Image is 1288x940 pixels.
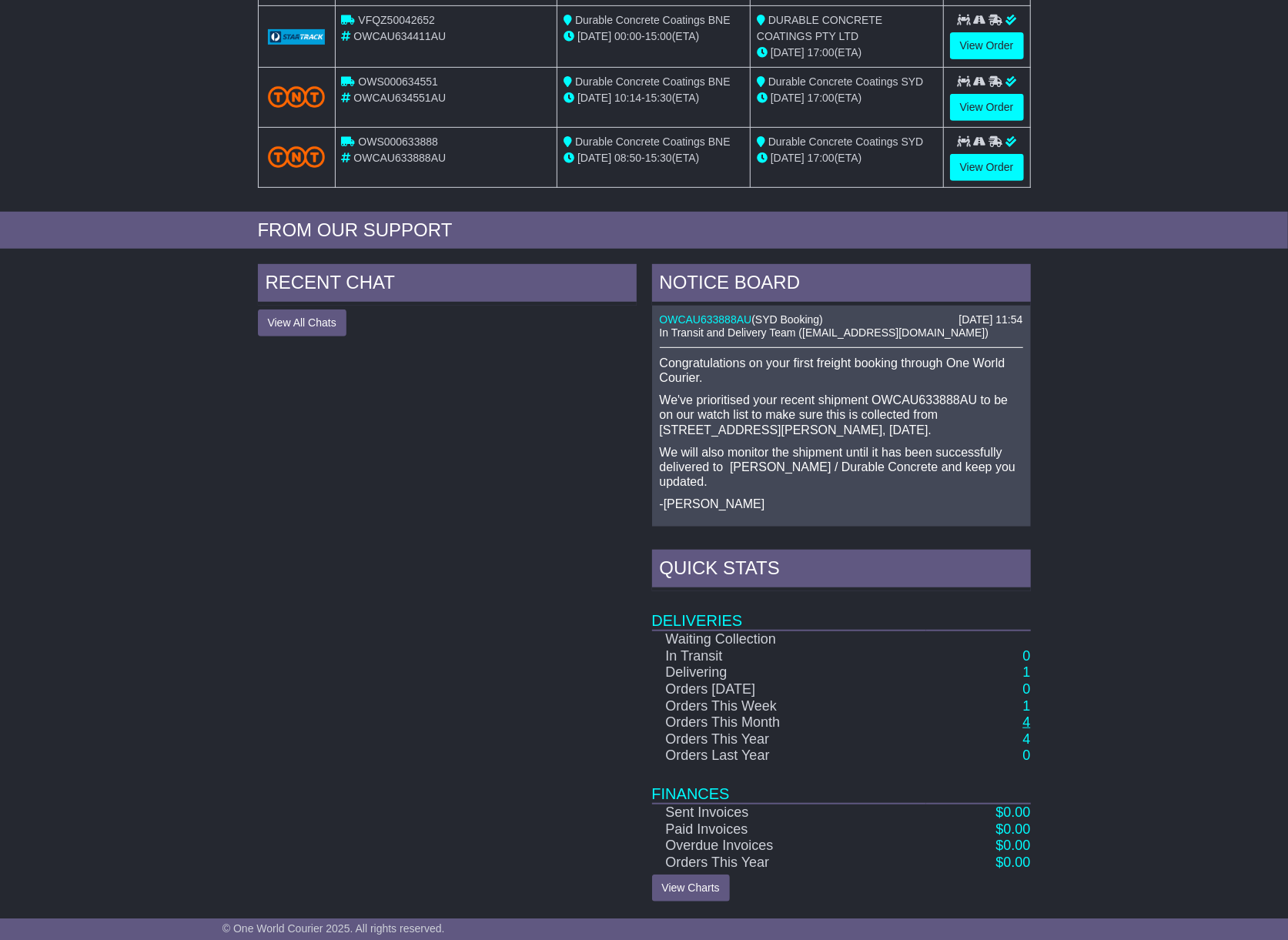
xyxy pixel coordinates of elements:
[950,154,1024,181] a: View Order
[652,821,927,838] td: Paid Invoices
[652,698,927,715] td: Orders This Week
[1022,681,1030,697] a: 0
[660,497,1023,511] p: -[PERSON_NAME]
[614,92,641,104] span: 10:14
[660,313,752,326] a: OWCAU633888AU
[353,152,446,164] span: OWCAU633888AU
[660,313,1023,326] div: ( )
[808,92,835,104] span: 17:00
[575,135,731,148] span: Durable Concrete Coatings BNE
[1022,648,1030,664] a: 0
[258,219,1031,242] div: FROM OUR SUPPORT
[358,75,438,88] span: OWS000634551
[575,14,731,26] span: Durable Concrete Coatings BNE
[564,28,744,45] div: - (ETA)
[652,550,1031,591] div: Quick Stats
[995,821,1030,837] a: $0.00
[353,92,446,104] span: OWCAU634551AU
[652,855,927,871] td: Orders This Year
[771,92,805,104] span: [DATE]
[652,714,927,731] td: Orders This Month
[1022,731,1030,747] a: 4
[652,591,1031,631] td: Deliveries
[652,764,1031,804] td: Finances
[771,152,805,164] span: [DATE]
[950,32,1024,59] a: View Order
[808,46,835,59] span: 17:00
[258,264,637,306] div: RECENT CHAT
[222,922,445,935] span: © One World Courier 2025. All rights reserved.
[768,135,924,148] span: Durable Concrete Coatings SYD
[995,838,1030,853] a: $0.00
[1003,821,1030,837] span: 0.00
[358,14,435,26] span: VFQZ50042652
[645,30,672,42] span: 15:00
[652,838,927,855] td: Overdue Invoices
[757,45,937,61] div: (ETA)
[660,445,1023,490] p: We will also monitor the shipment until it has been successfully delivered to [PERSON_NAME] / Dur...
[1022,748,1030,763] a: 0
[768,75,924,88] span: Durable Concrete Coatings SYD
[353,30,446,42] span: OWCAU634411AU
[358,135,438,148] span: OWS000633888
[1003,838,1030,853] span: 0.00
[645,152,672,164] span: 15:30
[1003,855,1030,870] span: 0.00
[757,14,882,42] span: DURABLE CONCRETE COATINGS PTY LTD
[652,804,927,821] td: Sent Invoices
[652,748,927,764] td: Orders Last Year
[995,805,1030,820] a: $0.00
[660,393,1023,437] p: We've prioritised your recent shipment OWCAU633888AU to be on our watch list to make sure this is...
[645,92,672,104] span: 15:30
[1022,698,1030,714] a: 1
[268,86,326,107] img: TNT_Domestic.png
[652,731,927,748] td: Orders This Year
[652,664,927,681] td: Delivering
[995,855,1030,870] a: $0.00
[660,326,989,339] span: In Transit and Delivery Team ([EMAIL_ADDRESS][DOMAIN_NAME])
[950,94,1024,121] a: View Order
[652,648,927,665] td: In Transit
[268,146,326,167] img: TNT_Domestic.png
[1003,805,1030,820] span: 0.00
[757,150,937,166] div: (ETA)
[652,264,1031,306] div: NOTICE BOARD
[808,152,835,164] span: 17:00
[564,150,744,166] div: - (ETA)
[755,313,819,326] span: SYD Booking
[575,75,731,88] span: Durable Concrete Coatings BNE
[614,30,641,42] span: 00:00
[564,90,744,106] div: - (ETA)
[652,875,730,902] a: View Charts
[258,309,346,336] button: View All Chats
[660,356,1023,385] p: Congratulations on your first freight booking through One World Courier.
[614,152,641,164] span: 08:50
[577,92,611,104] span: [DATE]
[652,681,927,698] td: Orders [DATE]
[771,46,805,59] span: [DATE]
[577,152,611,164] span: [DATE]
[268,29,326,45] img: GetCarrierServiceLogo
[958,313,1022,326] div: [DATE] 11:54
[1022,664,1030,680] a: 1
[577,30,611,42] span: [DATE]
[1022,714,1030,730] a: 4
[757,90,937,106] div: (ETA)
[652,631,927,648] td: Waiting Collection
